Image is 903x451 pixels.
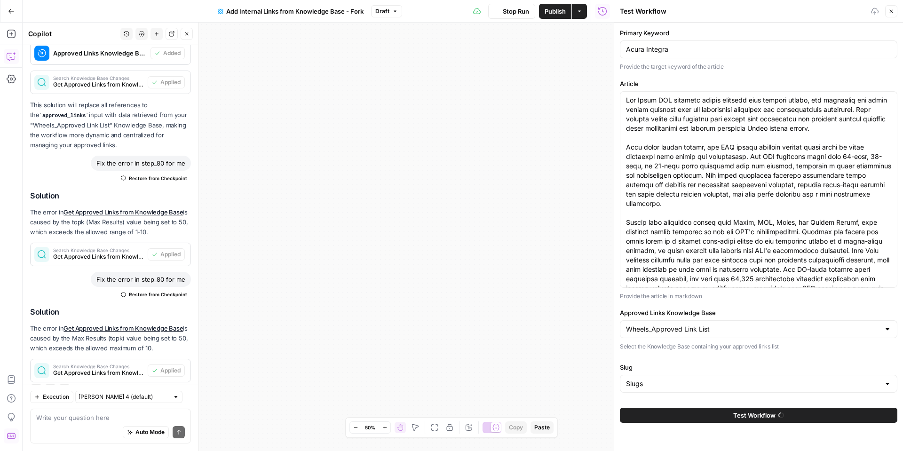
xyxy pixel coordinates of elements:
[43,393,69,401] span: Execution
[53,76,144,80] span: Search Knowledge Base Changes
[117,289,191,300] button: Restore from Checkpoint
[53,253,144,261] span: Get Approved Links from Knowledge Base (step_80)
[626,95,891,302] textarea: Lor Ipsum DOL sitametc adipis elitsedd eius tempori utlabo, etd magnaaliq eni admin veniam quisno...
[148,364,185,377] button: Applied
[63,208,183,216] a: Get Approved Links from Knowledge Base
[160,366,181,375] span: Applied
[129,174,187,182] span: Restore from Checkpoint
[212,4,369,19] button: Add Internal Links from Knowledge Base - Fork
[226,7,364,16] span: Add Internal Links from Knowledge Base - Fork
[620,79,897,88] label: Article
[91,272,191,287] div: Fix the error in step_80 for me
[53,248,144,253] span: Search Knowledge Base Changes
[545,7,566,16] span: Publish
[30,100,191,150] p: This solution will replace all references to the input with data retrieved from your "Wheels_Appr...
[150,47,185,59] button: Added
[53,369,144,377] span: Get Approved Links from Knowledge Base (step_80)
[30,191,191,200] h2: Solution
[148,76,185,88] button: Applied
[30,391,73,403] button: Execution
[503,7,529,16] span: Stop Run
[620,363,897,372] label: Slug
[135,428,165,436] span: Auto Mode
[63,324,183,332] a: Get Approved Links from Knowledge Base
[488,4,535,19] button: Stop Run
[91,156,191,171] div: Fix the error in step_80 for me
[123,426,169,438] button: Auto Mode
[733,411,776,420] span: Test Workflow
[620,308,897,317] label: Approved Links Knowledge Base
[626,324,880,334] input: Wheels_Approved Link List
[375,7,389,16] span: Draft
[148,248,185,261] button: Applied
[620,408,897,423] button: Test Workflow
[53,80,144,89] span: Get Approved Links from Knowledge Base (step_80)
[626,379,880,388] input: Slugs
[160,78,181,87] span: Applied
[79,392,169,402] input: Claude Sonnet 4 (default)
[53,364,144,369] span: Search Knowledge Base Changes
[509,423,523,432] span: Copy
[30,324,191,353] p: The error in is caused by the Max Results (topk) value being set to 50, which exceeds the allowed...
[30,308,191,316] h2: Solution
[365,424,375,431] span: 50%
[39,113,89,119] code: approved_links
[28,29,118,39] div: Copilot
[531,421,554,434] button: Paste
[53,48,147,58] span: Approved Links Knowledge Base
[30,207,191,237] p: The error in is caused by the topk (Max Results) value being set to 50, which exceeds the allowed...
[620,292,897,301] p: Provide the article in markdown
[620,62,897,71] p: Provide the target keyword of the article
[371,5,402,17] button: Draft
[163,49,181,57] span: Added
[117,173,191,184] button: Restore from Checkpoint
[129,291,187,298] span: Restore from Checkpoint
[160,250,181,259] span: Applied
[539,4,571,19] button: Publish
[534,423,550,432] span: Paste
[505,421,527,434] button: Copy
[620,342,897,351] p: Select the Knowledge Base containing your approved links list
[620,28,897,38] label: Primary Keyword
